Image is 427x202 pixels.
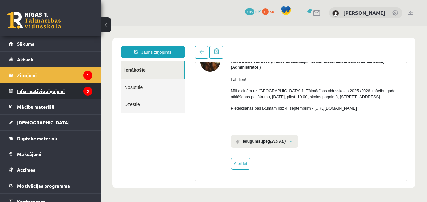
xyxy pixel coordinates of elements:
[9,146,92,162] a: Maksājumi
[9,67,92,83] a: Ziņojumi1
[130,80,301,86] p: Pieteikšanās pasākumam līdz 4. septembrim - [URL][DOMAIN_NAME]
[20,20,84,32] a: Jauns ziņojums
[17,135,57,141] span: Digitālie materiāli
[20,53,84,70] a: Nosūtītie
[9,131,92,146] a: Digitālie materiāli
[262,8,269,15] span: 0
[17,67,92,83] legend: Ziņojumi
[130,62,301,74] p: Mīļi aicinām uz [GEOGRAPHIC_DATA] 1. Tālmācības vidusskolas 2025./2026. mācību gada atklāšanas pa...
[17,119,70,125] span: [DEMOGRAPHIC_DATA]
[9,162,92,178] a: Atzīmes
[17,146,92,162] legend: Maksājumi
[9,52,92,67] a: Aktuāli
[9,83,92,99] a: Informatīvie ziņojumi3
[9,36,92,51] a: Sākums
[17,83,92,99] legend: Informatīvie ziņojumi
[245,8,254,15] span: 105
[332,10,339,17] img: Artis Duklavs
[17,104,54,110] span: Mācību materiāli
[17,167,35,173] span: Atzīmes
[17,56,33,62] span: Aktuāli
[9,178,92,193] a: Motivācijas programma
[169,112,185,118] i: (210 KB)
[130,51,301,57] p: Labdien!
[262,8,277,14] a: 0 xp
[83,87,92,96] i: 3
[17,183,70,189] span: Motivācijas programma
[83,71,92,80] i: 1
[20,36,83,53] a: Ienākošie
[343,9,385,16] a: [PERSON_NAME]
[255,8,261,14] span: mP
[20,70,84,87] a: Dzēstie
[142,112,170,118] b: Ielugums.jpeg
[130,132,150,144] a: Atbildēt
[270,8,274,14] span: xp
[9,99,92,114] a: Mācību materiāli
[7,12,61,29] a: Rīgas 1. Tālmācības vidusskola
[245,8,261,14] a: 105 mP
[17,41,34,47] span: Sākums
[9,115,92,130] a: [DEMOGRAPHIC_DATA]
